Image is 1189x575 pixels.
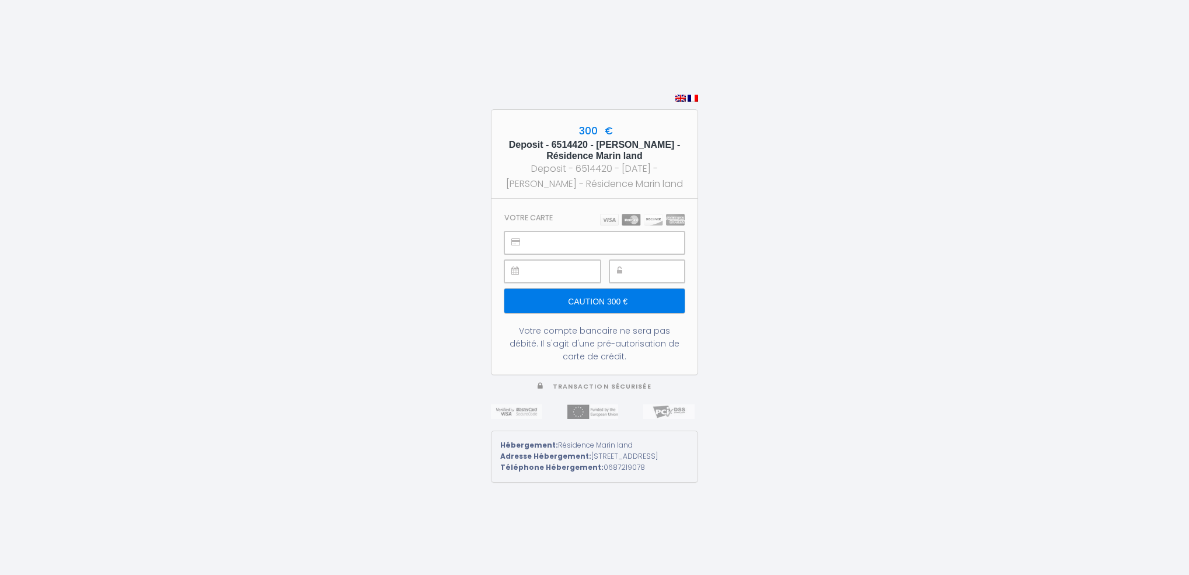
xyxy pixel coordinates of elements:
div: Votre compte bancaire ne sera pas débité. Il s'agit d'une pré-autorisation de carte de crédit. [504,324,685,363]
iframe: Secure payment input frame [531,261,600,282]
img: fr.png [688,95,698,102]
div: [STREET_ADDRESS] [500,451,689,462]
strong: Adresse Hébergement: [500,451,591,461]
h3: Votre carte [504,213,553,222]
img: en.png [675,95,686,102]
div: Résidence Marin land [500,440,689,451]
strong: Téléphone Hébergement: [500,462,604,472]
iframe: Secure payment input frame [636,261,684,282]
img: carts.png [600,214,685,226]
div: 0687219078 [500,462,689,473]
input: Caution 300 € [504,289,685,313]
span: 300 € [576,124,613,138]
strong: Hébergement: [500,440,558,450]
div: Deposit - 6514420 - [DATE] - [PERSON_NAME] - Résidence Marin land [502,161,687,190]
iframe: Secure payment input frame [531,232,684,254]
h5: Deposit - 6514420 - [PERSON_NAME] - Résidence Marin land [502,139,687,161]
span: Transaction sécurisée [553,382,651,391]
